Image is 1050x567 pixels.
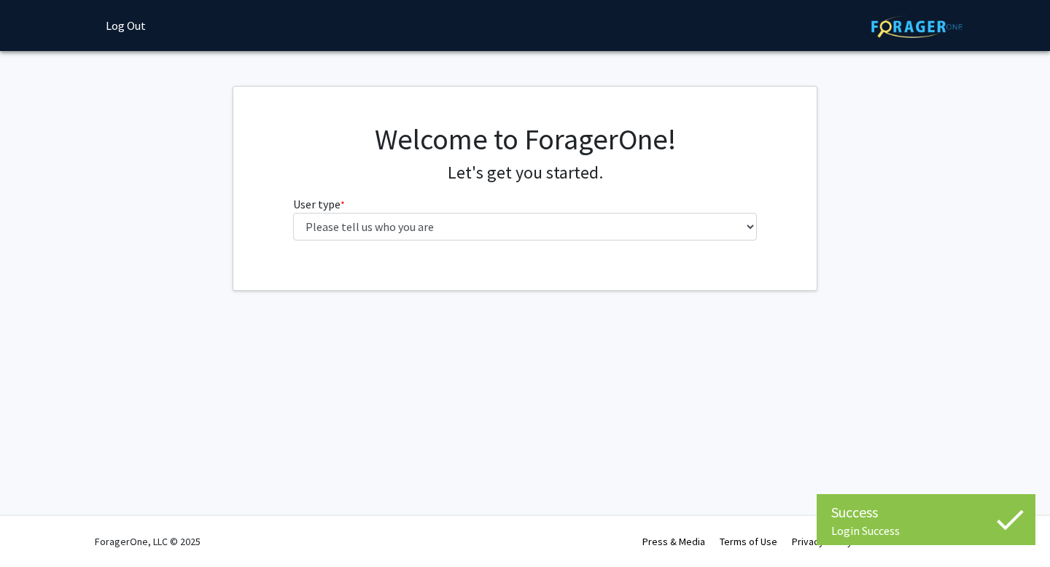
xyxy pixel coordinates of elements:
a: Terms of Use [720,535,777,548]
h1: Welcome to ForagerOne! [293,122,758,157]
img: ForagerOne Logo [871,15,962,38]
label: User type [293,195,345,213]
a: Press & Media [642,535,705,548]
h4: Let's get you started. [293,163,758,184]
div: ForagerOne, LLC © 2025 [95,516,201,567]
div: Success [831,501,1021,523]
div: Login Success [831,523,1021,538]
a: Privacy Policy [792,535,852,548]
